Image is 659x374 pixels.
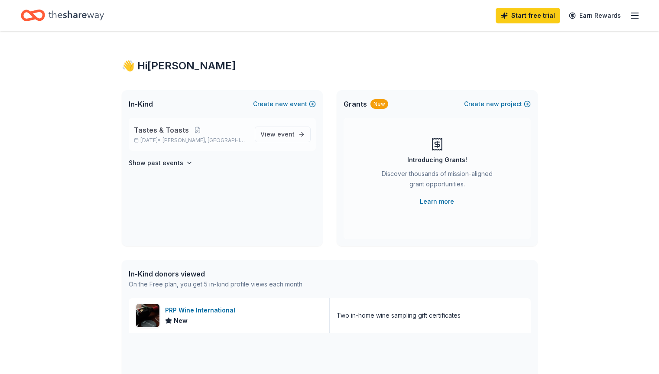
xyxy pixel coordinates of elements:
div: Discover thousands of mission-aligned grant opportunities. [378,169,496,193]
h4: Show past events [129,158,183,168]
span: In-Kind [129,99,153,109]
div: PRP Wine International [165,305,239,315]
span: Grants [344,99,367,109]
span: [PERSON_NAME], [GEOGRAPHIC_DATA] [162,137,247,144]
button: Createnewproject [464,99,531,109]
a: Start free trial [496,8,560,23]
div: On the Free plan, you get 5 in-kind profile views each month. [129,279,304,289]
span: event [277,130,295,138]
span: View [260,129,295,140]
span: new [275,99,288,109]
div: Two in-home wine sampling gift certificates [337,310,461,321]
p: [DATE] • [134,137,248,144]
span: new [486,99,499,109]
a: Learn more [420,196,454,207]
div: Introducing Grants! [407,155,467,165]
span: Tastes & Toasts [134,125,189,135]
span: New [174,315,188,326]
div: In-Kind donors viewed [129,269,304,279]
div: 👋 Hi [PERSON_NAME] [122,59,538,73]
button: Createnewevent [253,99,316,109]
a: View event [255,127,311,142]
div: New [370,99,388,109]
a: Home [21,5,104,26]
img: Image for PRP Wine International [136,304,159,327]
a: Earn Rewards [564,8,626,23]
button: Show past events [129,158,193,168]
